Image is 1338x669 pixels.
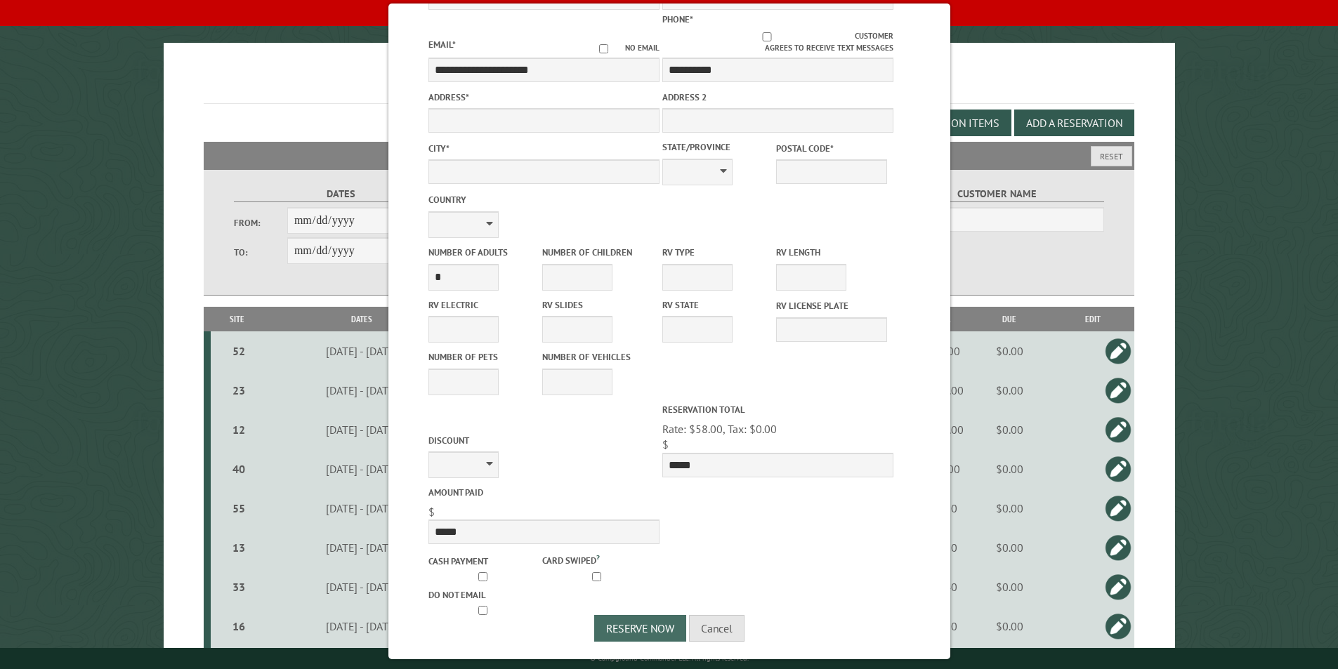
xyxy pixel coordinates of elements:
[265,541,457,555] div: [DATE] - [DATE]
[428,142,660,155] label: City
[428,246,539,259] label: Number of Adults
[542,298,653,312] label: RV Slides
[428,298,539,312] label: RV Electric
[890,186,1104,202] label: Customer Name
[216,580,261,594] div: 33
[662,13,693,25] label: Phone
[265,423,457,437] div: [DATE] - [DATE]
[234,216,287,230] label: From:
[204,65,1135,104] h1: Reservations
[216,619,261,633] div: 16
[582,44,625,53] input: No email
[216,383,261,397] div: 23
[234,246,287,259] label: To:
[596,552,600,562] a: ?
[542,246,653,259] label: Number of Children
[428,193,660,206] label: Country
[428,434,660,447] label: Discount
[590,654,749,663] small: © Campground Commander LLC. All rights reserved.
[265,383,457,397] div: [DATE] - [DATE]
[969,371,1051,410] td: $0.00
[689,615,745,642] button: Cancel
[216,423,261,437] div: 12
[662,140,773,154] label: State/Province
[265,501,457,515] div: [DATE] - [DATE]
[428,91,660,104] label: Address
[428,505,435,519] span: $
[776,246,887,259] label: RV Length
[969,449,1051,489] td: $0.00
[542,350,653,364] label: Number of Vehicles
[891,110,1011,136] button: Edit Add-on Items
[265,619,457,633] div: [DATE] - [DATE]
[428,588,539,602] label: Do not email
[969,489,1051,528] td: $0.00
[234,186,448,202] label: Dates
[662,437,669,451] span: $
[662,298,773,312] label: RV State
[428,486,660,499] label: Amount paid
[969,307,1051,331] th: Due
[969,410,1051,449] td: $0.00
[678,32,855,41] input: Customer agrees to receive text messages
[1014,110,1134,136] button: Add a Reservation
[662,403,893,416] label: Reservation Total
[969,331,1051,371] td: $0.00
[265,580,457,594] div: [DATE] - [DATE]
[1091,146,1132,166] button: Reset
[662,91,893,104] label: Address 2
[594,615,686,642] button: Reserve Now
[582,42,660,54] label: No email
[1051,307,1135,331] th: Edit
[428,39,456,51] label: Email
[428,555,539,568] label: Cash payment
[969,528,1051,567] td: $0.00
[216,344,261,358] div: 52
[969,607,1051,646] td: $0.00
[216,462,261,476] div: 40
[211,307,263,331] th: Site
[265,462,457,476] div: [DATE] - [DATE]
[263,307,460,331] th: Dates
[662,422,777,436] span: Rate: $58.00, Tax: $0.00
[542,552,653,567] label: Card swiped
[265,344,457,358] div: [DATE] - [DATE]
[776,142,887,155] label: Postal Code
[662,246,773,259] label: RV Type
[428,350,539,364] label: Number of Pets
[776,299,887,312] label: RV License Plate
[204,142,1135,168] h2: Filters
[216,501,261,515] div: 55
[662,30,893,54] label: Customer agrees to receive text messages
[216,541,261,555] div: 13
[969,567,1051,607] td: $0.00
